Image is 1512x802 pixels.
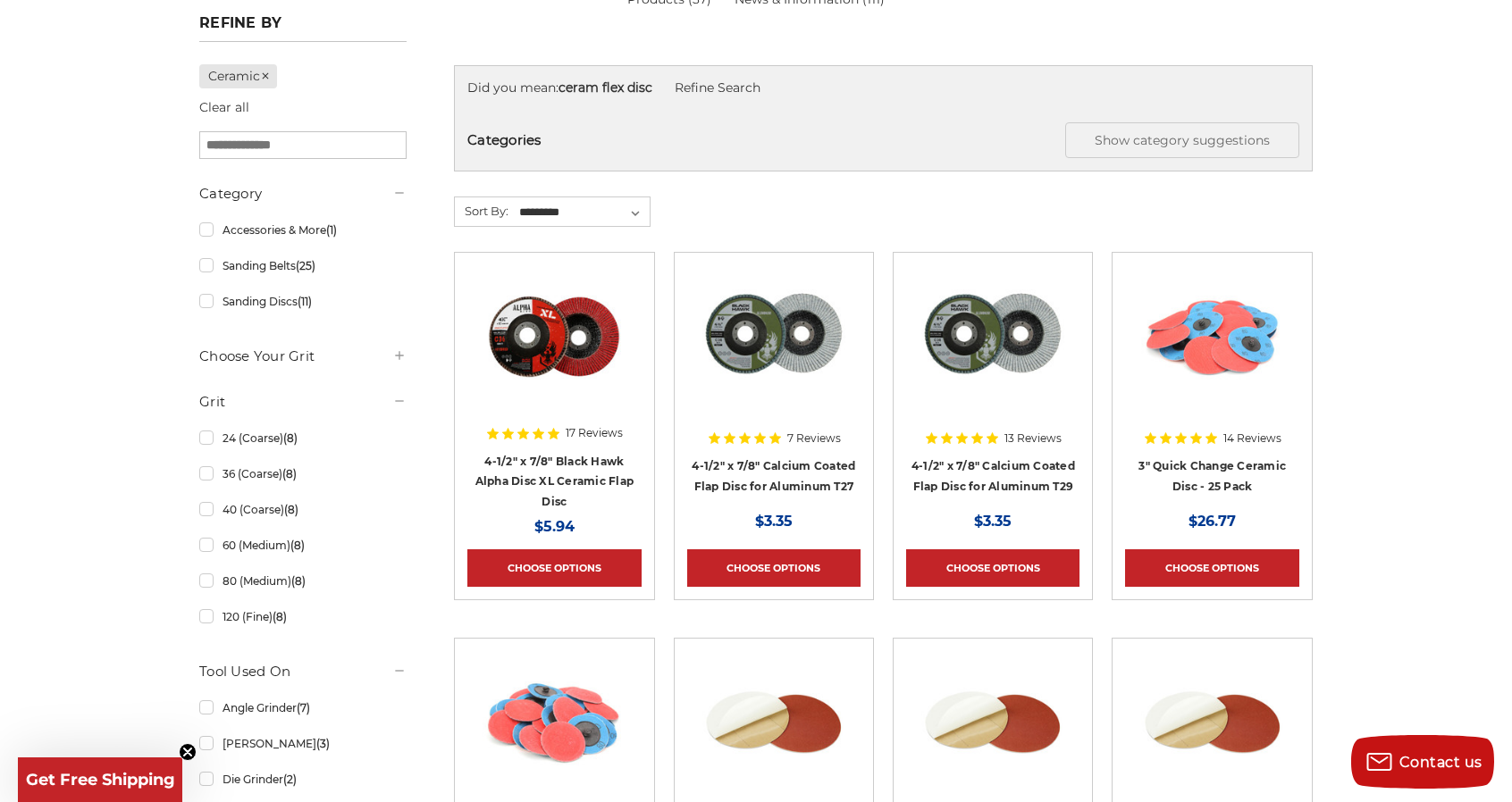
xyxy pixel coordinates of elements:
span: $3.35 [755,513,793,530]
a: 4-1/2" x 7/8" Calcium Coated Flap Disc for Aluminum T27 [692,459,855,493]
span: (25) [296,259,315,272]
a: BHA 4-1/2 Inch Flap Disc for Aluminum [906,265,1079,439]
button: Show category suggestions [1065,122,1299,158]
strong: ceram flex disc [559,79,652,96]
a: Choose Options [1125,549,1298,587]
a: Choose Options [687,549,861,587]
a: 60 (Medium) [199,530,407,561]
span: 14 Reviews [1223,433,1281,444]
img: 3 inch ceramic roloc discs [1141,265,1284,408]
label: Sort By: [455,197,508,224]
a: Sanding Belts [199,250,407,281]
h5: Refine by [199,14,407,42]
img: 8 inch self adhesive sanding disc ceramic [702,651,845,794]
img: 2 inch quick change sanding disc Ceramic [483,651,626,794]
a: 4-1/2" x 7/8" Calcium Coated Flap Disc for Aluminum T29 [911,459,1075,493]
span: (1) [326,223,337,237]
span: $5.94 [534,518,575,535]
span: 7 Reviews [787,433,841,444]
img: BHA 4-1/2" x 7/8" Aluminum Flap Disc [702,265,845,408]
span: (8) [284,503,298,516]
h5: Category [199,183,407,205]
span: (11) [298,295,312,308]
img: BHA 4-1/2 Inch Flap Disc for Aluminum [921,265,1064,408]
img: 4.5" BHA Alpha Disc [483,265,626,408]
a: 3" Quick Change Ceramic Disc - 25 Pack [1138,459,1286,493]
span: (3) [316,737,330,750]
a: Choose Options [467,549,641,587]
a: 24 (Coarse) [199,422,407,454]
h5: Choose Your Grit [199,346,407,367]
span: (8) [283,431,298,445]
span: $3.35 [974,513,1012,530]
div: Get Free ShippingClose teaser [18,757,182,802]
img: 8 inch self adhesive sanding disc ceramic [1141,651,1284,794]
span: (8) [290,539,305,552]
h5: Tool Used On [199,661,407,682]
span: (2) [283,773,297,786]
a: [PERSON_NAME] [199,728,407,759]
a: Choose Options [906,549,1079,587]
a: Sanding Discs [199,286,407,317]
span: $26.77 [1189,513,1236,530]
a: Refine Search [675,79,760,96]
a: Clear all [199,99,249,115]
a: BHA 4-1/2" x 7/8" Aluminum Flap Disc [687,265,861,439]
img: 8 inch self adhesive sanding disc ceramic [921,651,1064,794]
button: Contact us [1351,735,1494,789]
span: 13 Reviews [1004,433,1062,444]
span: Contact us [1399,754,1483,771]
a: 40 (Coarse) [199,494,407,525]
a: 36 (Coarse) [199,458,407,489]
a: Angle Grinder [199,692,407,723]
span: (8) [273,610,287,623]
a: 3 inch ceramic roloc discs [1125,265,1298,439]
span: (8) [291,574,306,588]
a: 4.5" BHA Alpha Disc [467,265,641,439]
a: 4-1/2" x 7/8" Black Hawk Alpha Disc XL Ceramic Flap Disc [475,455,634,508]
span: (8) [282,467,297,480]
a: Accessories & More [199,214,407,246]
a: Die Grinder [199,764,407,795]
a: 120 (Fine) [199,601,407,632]
h5: Categories [467,122,1299,158]
button: Close teaser [179,743,197,761]
span: (7) [297,701,310,714]
div: Did you mean: [467,79,1299,97]
span: Get Free Shipping [26,770,175,789]
h5: Grit [199,391,407,413]
select: Sort By: [517,199,650,226]
a: Ceramic [199,64,277,88]
a: 80 (Medium) [199,565,407,597]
